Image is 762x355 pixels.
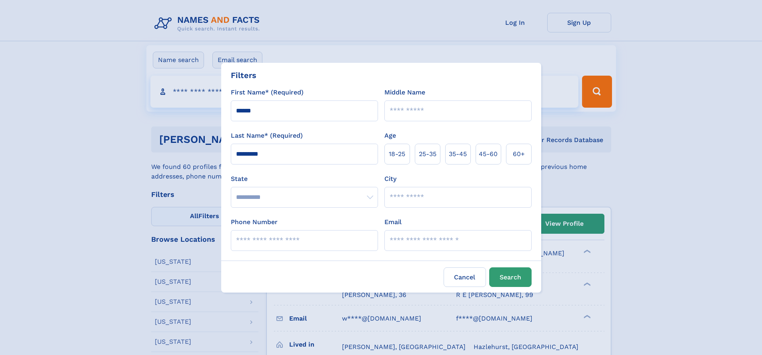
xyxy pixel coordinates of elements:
[513,149,525,159] span: 60+
[479,149,498,159] span: 45‑60
[231,88,304,97] label: First Name* (Required)
[389,149,405,159] span: 18‑25
[231,131,303,140] label: Last Name* (Required)
[449,149,467,159] span: 35‑45
[489,267,532,287] button: Search
[231,217,278,227] label: Phone Number
[419,149,436,159] span: 25‑35
[231,174,378,184] label: State
[231,69,256,81] div: Filters
[444,267,486,287] label: Cancel
[384,217,402,227] label: Email
[384,131,396,140] label: Age
[384,174,396,184] label: City
[384,88,425,97] label: Middle Name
